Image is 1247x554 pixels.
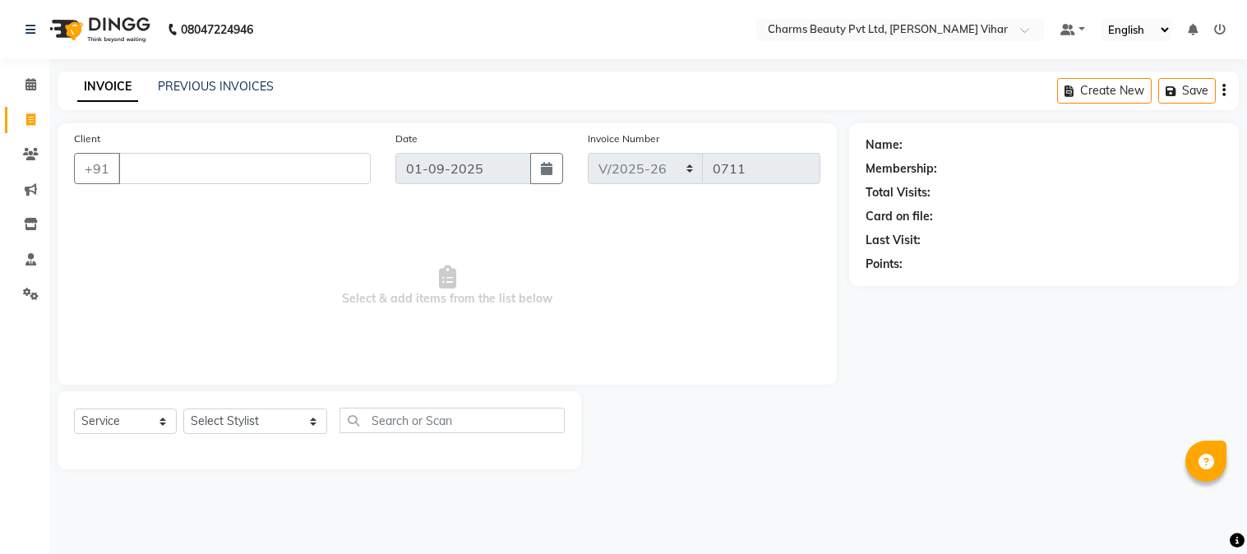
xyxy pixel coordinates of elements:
button: +91 [74,153,120,184]
b: 08047224946 [181,7,253,53]
div: Total Visits: [866,184,931,201]
div: Name: [866,136,903,154]
button: Save [1158,78,1216,104]
label: Date [395,132,418,146]
label: Client [74,132,100,146]
div: Membership: [866,160,937,178]
img: logo [42,7,155,53]
a: INVOICE [77,72,138,102]
div: Card on file: [866,208,933,225]
label: Invoice Number [588,132,659,146]
input: Search by Name/Mobile/Email/Code [118,153,371,184]
input: Search or Scan [339,408,565,433]
button: Create New [1057,78,1152,104]
div: Last Visit: [866,232,921,249]
iframe: chat widget [1178,488,1231,538]
div: Points: [866,256,903,273]
span: Select & add items from the list below [74,204,820,368]
a: PREVIOUS INVOICES [158,79,274,94]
